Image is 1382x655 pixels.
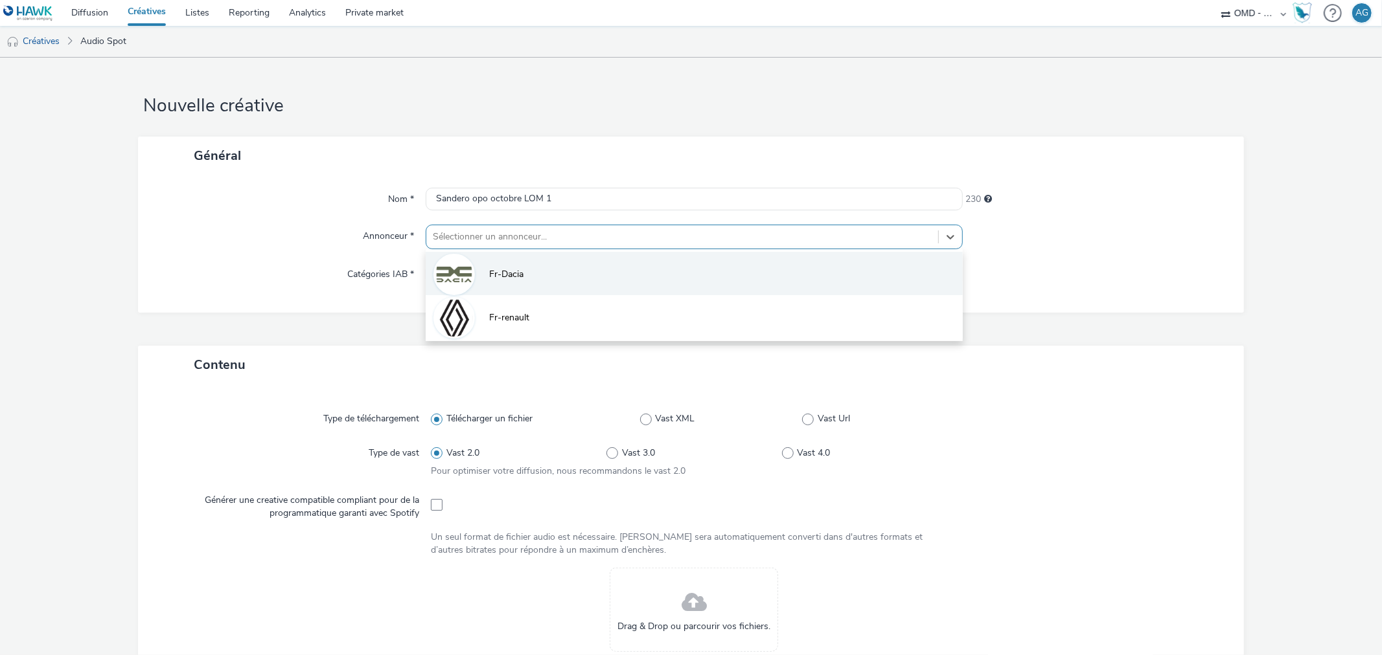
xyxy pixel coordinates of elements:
span: Vast 4.0 [797,447,830,460]
a: Hawk Academy [1293,3,1317,23]
img: audio [6,36,19,49]
span: Contenu [194,356,246,373]
img: Hawk Academy [1293,3,1312,23]
label: Type de vast [363,441,424,460]
div: Un seul format de fichier audio est nécessaire. [PERSON_NAME] sera automatiquement converti dans ... [431,531,957,557]
span: Pour optimiser votre diffusion, nous recommandons le vast 2.0 [431,465,685,477]
span: Télécharger un fichier [446,412,533,425]
div: 255 caractères maximum [985,193,993,206]
input: Nom [426,188,962,210]
h1: Nouvelle créative [138,94,1243,118]
label: Annonceur * [358,225,419,243]
span: Vast Url [818,412,850,425]
label: Type de téléchargement [318,407,424,425]
span: Fr-Dacia [489,268,524,281]
img: Fr-Dacia [435,256,473,293]
span: Vast 2.0 [446,447,479,460]
label: Générer une creative compatible compliant pour de la programmatique garanti avec Spotify [161,489,424,520]
a: Audio Spot [74,26,133,57]
span: Fr-renault [489,311,529,324]
img: undefined Logo [3,5,53,21]
span: Drag & Drop ou parcourir vos fichiers. [617,620,770,633]
label: Catégories IAB * [342,263,419,281]
div: AG [1355,3,1368,23]
label: Nom * [383,188,419,206]
span: Vast XML [655,412,695,425]
span: 230 [966,193,982,206]
img: Fr-renault [435,293,473,343]
span: Général [194,147,241,164]
span: Vast 3.0 [622,447,655,460]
